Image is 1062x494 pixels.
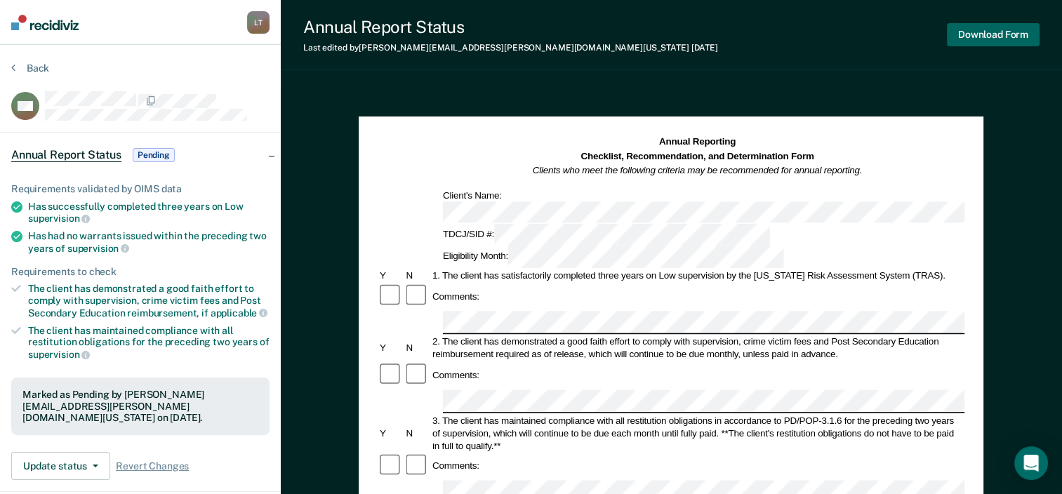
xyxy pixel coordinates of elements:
div: N [404,342,430,354]
div: Has successfully completed three years on Low [28,201,270,225]
div: Y [378,427,404,439]
div: Requirements to check [11,266,270,278]
div: Marked as Pending by [PERSON_NAME][EMAIL_ADDRESS][PERSON_NAME][DOMAIN_NAME][US_STATE] on [DATE]. [22,389,258,424]
div: Has had no warrants issued within the preceding two years of [28,230,270,254]
div: The client has maintained compliance with all restitution obligations for the preceding two years of [28,325,270,361]
span: supervision [28,213,90,224]
span: supervision [28,349,90,360]
img: Recidiviz [11,15,79,30]
div: Comments: [430,460,482,472]
div: Comments: [430,368,482,381]
div: 1. The client has satisfactorily completed three years on Low supervision by the [US_STATE] Risk ... [430,269,964,282]
strong: Annual Reporting [659,137,736,147]
div: Eligibility Month: [441,246,786,268]
div: Y [378,269,404,282]
div: Y [378,342,404,354]
button: LT [247,11,270,34]
div: Annual Report Status [303,17,718,37]
div: The client has demonstrated a good faith effort to comply with supervision, crime victim fees and... [28,283,270,319]
div: N [404,269,430,282]
button: Download Form [947,23,1040,46]
div: L T [247,11,270,34]
button: Update status [11,452,110,480]
div: Comments: [430,291,482,303]
div: 2. The client has demonstrated a good faith effort to comply with supervision, crime victim fees ... [430,335,964,361]
span: Annual Report Status [11,148,121,162]
span: applicable [211,307,267,319]
span: [DATE] [691,43,718,53]
div: Requirements validated by OIMS data [11,183,270,195]
span: supervision [67,243,129,254]
span: Revert Changes [116,460,189,472]
button: Back [11,62,49,74]
div: Last edited by [PERSON_NAME][EMAIL_ADDRESS][PERSON_NAME][DOMAIN_NAME][US_STATE] [303,43,718,53]
em: Clients who meet the following criteria may be recommended for annual reporting. [533,165,863,175]
span: Pending [133,148,175,162]
strong: Checklist, Recommendation, and Determination Form [581,151,814,161]
div: TDCJ/SID #: [441,225,772,246]
div: N [404,427,430,439]
div: 3. The client has maintained compliance with all restitution obligations in accordance to PD/POP-... [430,414,964,452]
div: Open Intercom Messenger [1014,446,1048,480]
